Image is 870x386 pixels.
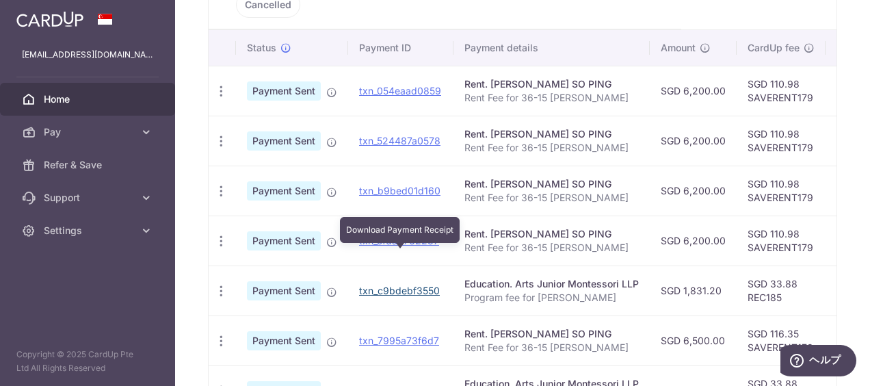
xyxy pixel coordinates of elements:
[464,291,639,305] p: Program fee for [PERSON_NAME]
[44,92,134,106] span: Home
[464,341,639,355] p: Rent Fee for 36-15 [PERSON_NAME]
[650,116,737,166] td: SGD 6,200.00
[44,125,134,139] span: Pay
[247,331,321,350] span: Payment Sent
[247,281,321,300] span: Payment Sent
[359,185,440,196] a: txn_b9bed01d160
[737,316,826,365] td: SGD 116.35 SAVERENT179
[748,41,800,55] span: CardUp fee
[464,177,639,191] div: Rent. [PERSON_NAME] SO PING
[464,127,639,141] div: Rent. [PERSON_NAME] SO PING
[16,11,83,27] img: CardUp
[737,266,826,316] td: SGD 33.88 REC185
[737,66,826,116] td: SGD 110.98 SAVERENT179
[247,231,321,250] span: Payment Sent
[464,241,639,255] p: Rent Fee for 36-15 [PERSON_NAME]
[737,116,826,166] td: SGD 110.98 SAVERENT179
[359,135,440,146] a: txn_524487a0578
[359,285,440,296] a: txn_c9bdebf3550
[464,277,639,291] div: Education. Arts Junior Montessori LLP
[359,335,439,346] a: txn_7995a73f6d7
[359,85,441,96] a: txn_054eaad0859
[247,131,321,151] span: Payment Sent
[453,30,650,66] th: Payment details
[22,48,153,62] p: [EMAIL_ADDRESS][DOMAIN_NAME]
[464,227,639,241] div: Rent. [PERSON_NAME] SO PING
[661,41,696,55] span: Amount
[650,266,737,316] td: SGD 1,831.20
[737,216,826,266] td: SGD 110.98 SAVERENT179
[464,77,639,91] div: Rent. [PERSON_NAME] SO PING
[247,41,276,55] span: Status
[650,316,737,365] td: SGD 6,500.00
[464,141,639,155] p: Rent Fee for 36-15 [PERSON_NAME]
[737,166,826,216] td: SGD 110.98 SAVERENT179
[348,30,453,66] th: Payment ID
[650,216,737,266] td: SGD 6,200.00
[464,91,639,105] p: Rent Fee for 36-15 [PERSON_NAME]
[650,66,737,116] td: SGD 6,200.00
[44,158,134,172] span: Refer & Save
[464,327,639,341] div: Rent. [PERSON_NAME] SO PING
[247,81,321,101] span: Payment Sent
[247,181,321,201] span: Payment Sent
[44,224,134,237] span: Settings
[780,345,856,379] iframe: ウィジェットを開いて詳しい情報を確認できます
[650,166,737,216] td: SGD 6,200.00
[44,191,134,205] span: Support
[464,191,639,205] p: Rent Fee for 36-15 [PERSON_NAME]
